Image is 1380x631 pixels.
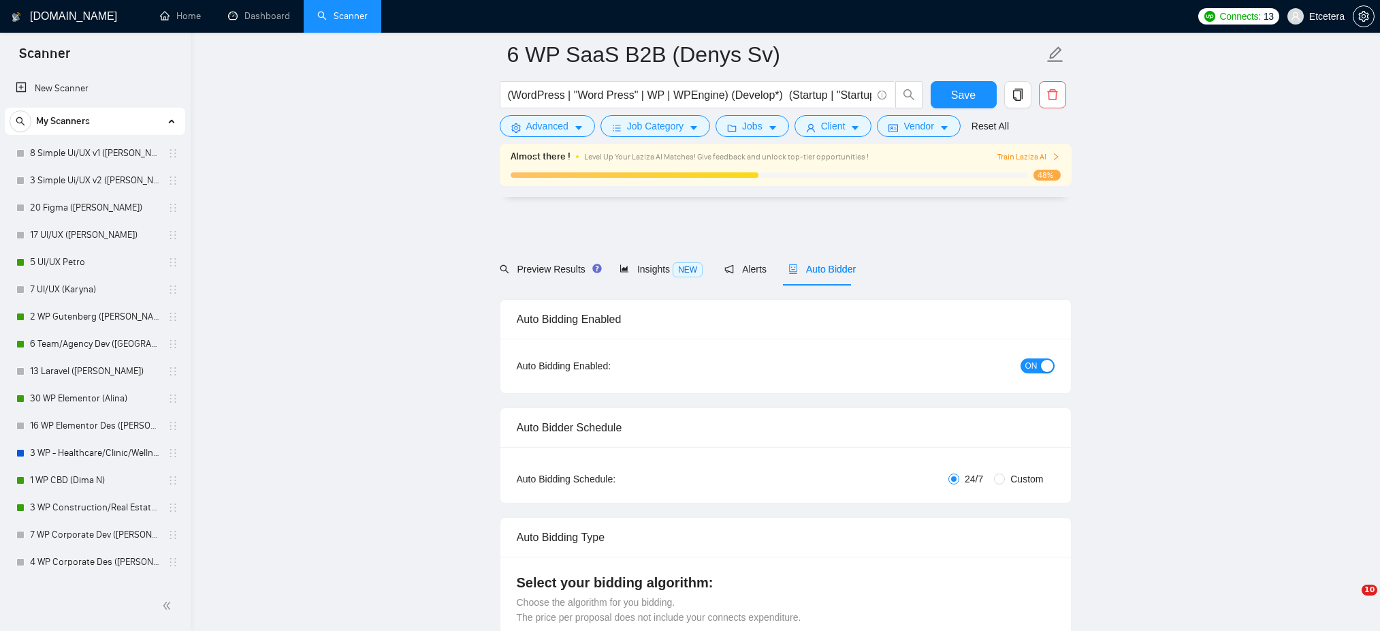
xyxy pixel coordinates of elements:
[877,115,960,137] button: idcardVendorcaret-down
[30,140,159,167] a: 8 Simple Ui/UX v1 ([PERSON_NAME])
[30,249,159,276] a: 5 UI/UX Petro
[612,123,622,133] span: bars
[167,475,178,486] span: holder
[30,303,159,330] a: 2 WP Gutenberg ([PERSON_NAME] Br)
[517,472,696,487] div: Auto Bidding Schedule:
[30,194,159,221] a: 20 Figma ([PERSON_NAME])
[1052,153,1060,161] span: right
[1004,81,1031,108] button: copy
[30,576,159,603] a: 7 WP E-commerce Development ([PERSON_NAME] B)
[716,115,789,137] button: folderJobscaret-down
[167,393,178,404] span: holder
[1291,12,1300,21] span: user
[940,123,949,133] span: caret-down
[511,123,521,133] span: setting
[620,264,629,273] span: area-chart
[167,311,178,322] span: holder
[167,366,178,377] span: holder
[1353,11,1374,22] span: setting
[821,119,846,134] span: Client
[30,385,159,412] a: 30 WP Elementor (Alina)
[517,597,801,623] span: Choose the algorithm for you bidding. The price per proposal does not include your connects expen...
[1005,472,1048,487] span: Custom
[806,123,816,133] span: user
[795,115,872,137] button: userClientcaret-down
[591,262,603,275] div: Tooltip anchor
[584,152,869,161] span: Level Up Your Laziza AI Matches! Give feedback and unlock top-tier opportunities !
[167,557,178,568] span: holder
[167,448,178,459] span: holder
[627,119,684,134] span: Job Category
[508,87,871,104] input: Search Freelance Jobs...
[1220,9,1261,24] span: Connects:
[931,81,997,108] button: Save
[228,10,290,22] a: dashboardDashboard
[517,300,1055,339] div: Auto Bidding Enabled
[517,573,1055,592] h4: Select your bidding algorithm:
[500,264,598,275] span: Preview Results
[167,502,178,513] span: holder
[727,123,737,133] span: folder
[160,10,201,22] a: homeHome
[511,149,571,164] span: Almost there !
[12,6,21,28] img: logo
[526,119,568,134] span: Advanced
[167,230,178,241] span: holder
[1334,585,1366,617] iframe: Intercom live chat
[30,167,159,194] a: 3 Simple Ui/UX v2 ([PERSON_NAME])
[788,264,798,274] span: robot
[1033,170,1061,181] span: 48%
[972,119,1009,134] a: Reset All
[517,408,1055,447] div: Auto Bidder Schedule
[1353,5,1375,27] button: setting
[167,529,178,540] span: holder
[620,264,703,275] span: Insights
[724,264,734,274] span: notification
[1362,585,1377,596] span: 10
[1039,81,1066,108] button: delete
[788,264,856,275] span: Auto Bidder
[724,264,767,275] span: Alerts
[600,115,710,137] button: barsJob Categorycaret-down
[317,10,368,22] a: searchScanner
[1046,46,1064,63] span: edit
[1264,9,1274,24] span: 13
[10,110,31,132] button: search
[30,467,159,494] a: 1 WP CBD (Dima N)
[30,494,159,521] a: 3 WP Construction/Real Estate Website Development ([PERSON_NAME] B)
[30,521,159,549] a: 7 WP Corporate Dev ([PERSON_NAME] B)
[997,151,1060,164] span: Train Laziza AI
[1005,89,1031,101] span: copy
[167,284,178,295] span: holder
[574,123,583,133] span: caret-down
[30,440,159,467] a: 3 WP - Healthcare/Clinic/Wellness/Beauty (Dima N)
[768,123,777,133] span: caret-down
[517,358,696,373] div: Auto Bidding Enabled:
[1025,358,1038,373] span: ON
[30,276,159,303] a: 7 UI/UX (Karyna)
[5,75,185,102] li: New Scanner
[8,44,81,72] span: Scanner
[167,175,178,186] span: holder
[850,123,860,133] span: caret-down
[162,599,176,613] span: double-left
[878,91,886,99] span: info-circle
[895,81,922,108] button: search
[167,420,178,431] span: holder
[30,549,159,576] a: 4 WP Corporate Des ([PERSON_NAME])
[36,108,90,135] span: My Scanners
[689,123,699,133] span: caret-down
[500,115,595,137] button: settingAdvancedcaret-down
[167,202,178,213] span: holder
[742,119,763,134] span: Jobs
[673,262,703,277] span: NEW
[1204,11,1215,22] img: upwork-logo.png
[1040,89,1065,101] span: delete
[517,518,1055,557] div: Auto Bidding Type
[507,37,1044,72] input: Scanner name...
[951,87,976,104] span: Save
[959,472,989,487] span: 24/7
[888,123,898,133] span: idcard
[30,330,159,358] a: 6 Team/Agency Dev ([GEOGRAPHIC_DATA])
[30,412,159,440] a: 16 WP Elementor Des ([PERSON_NAME])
